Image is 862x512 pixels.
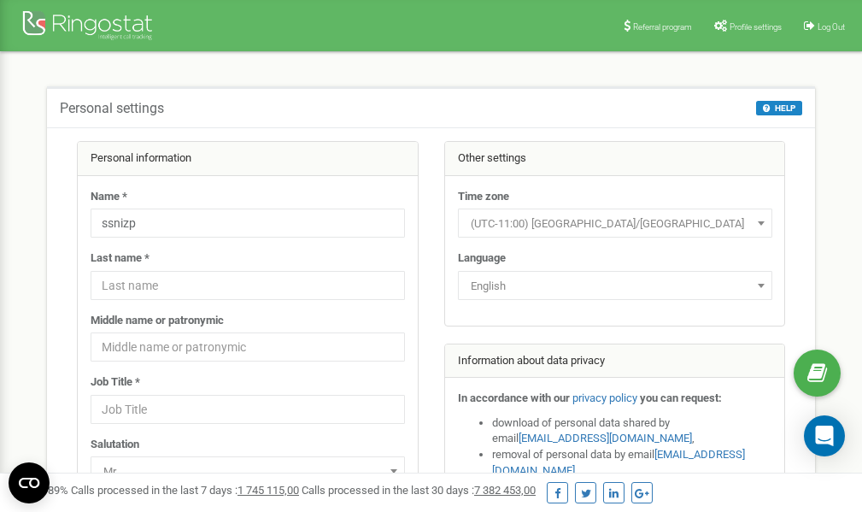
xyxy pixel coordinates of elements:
[91,271,405,300] input: Last name
[519,432,692,444] a: [EMAIL_ADDRESS][DOMAIN_NAME]
[60,101,164,116] h5: Personal settings
[458,271,772,300] span: English
[78,142,418,176] div: Personal information
[302,484,536,497] span: Calls processed in the last 30 days :
[633,22,692,32] span: Referral program
[464,274,766,298] span: English
[572,391,637,404] a: privacy policy
[91,209,405,238] input: Name
[492,415,772,447] li: download of personal data shared by email ,
[91,395,405,424] input: Job Title
[458,250,506,267] label: Language
[91,374,140,391] label: Job Title *
[91,456,405,486] span: Mr.
[458,209,772,238] span: (UTC-11:00) Pacific/Midway
[730,22,782,32] span: Profile settings
[91,437,139,453] label: Salutation
[492,447,772,479] li: removal of personal data by email ,
[464,212,766,236] span: (UTC-11:00) Pacific/Midway
[804,415,845,456] div: Open Intercom Messenger
[445,344,785,379] div: Information about data privacy
[474,484,536,497] u: 7 382 453,00
[91,333,405,362] input: Middle name or patronymic
[458,391,570,404] strong: In accordance with our
[756,101,802,115] button: HELP
[237,484,299,497] u: 1 745 115,00
[9,462,50,503] button: Open CMP widget
[91,313,224,329] label: Middle name or patronymic
[91,250,150,267] label: Last name *
[91,189,127,205] label: Name *
[445,142,785,176] div: Other settings
[71,484,299,497] span: Calls processed in the last 7 days :
[818,22,845,32] span: Log Out
[458,189,509,205] label: Time zone
[97,460,399,484] span: Mr.
[640,391,722,404] strong: you can request:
